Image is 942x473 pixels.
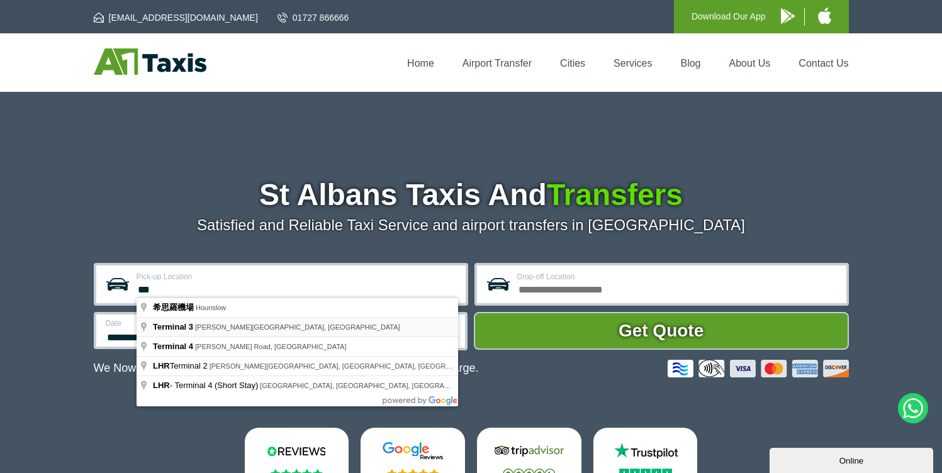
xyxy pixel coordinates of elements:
[153,381,260,390] span: - Terminal 4 (Short Stay)
[463,58,532,69] a: Airport Transfer
[195,323,400,331] span: [PERSON_NAME][GEOGRAPHIC_DATA], [GEOGRAPHIC_DATA]
[375,442,451,460] img: Google
[195,343,346,350] span: [PERSON_NAME] Road, [GEOGRAPHIC_DATA]
[260,382,484,389] span: [GEOGRAPHIC_DATA], [GEOGRAPHIC_DATA], [GEOGRAPHIC_DATA]
[729,58,771,69] a: About Us
[818,8,831,24] img: A1 Taxis iPhone App
[668,360,849,377] img: Credit And Debit Cards
[153,303,194,312] span: 希思羅機場
[94,216,849,234] p: Satisfied and Reliable Taxi Service and airport transfers in [GEOGRAPHIC_DATA]
[799,58,848,69] a: Contact Us
[94,180,849,210] h1: St Albans Taxis And
[614,58,652,69] a: Services
[680,58,700,69] a: Blog
[153,322,193,331] span: Terminal 3
[196,304,226,311] span: Hounslow
[94,11,258,24] a: [EMAIL_ADDRESS][DOMAIN_NAME]
[106,320,267,327] label: Date
[153,361,210,370] span: Terminal 2
[210,362,490,370] span: [PERSON_NAME][GEOGRAPHIC_DATA], [GEOGRAPHIC_DATA], [GEOGRAPHIC_DATA]
[547,178,683,211] span: Transfers
[491,442,567,460] img: Tripadvisor
[781,8,795,24] img: A1 Taxis Android App
[278,11,349,24] a: 01727 866666
[560,58,585,69] a: Cities
[94,362,479,375] p: We Now Accept Card & Contactless Payment In
[407,58,434,69] a: Home
[770,445,936,473] iframe: chat widget
[517,273,839,281] label: Drop-off Location
[259,442,334,460] img: Reviews.io
[153,342,193,351] span: Terminal 4
[153,361,170,370] span: LHR
[94,48,206,75] img: A1 Taxis St Albans LTD
[692,9,766,25] p: Download Our App
[153,381,170,390] span: LHR
[608,442,683,460] img: Trustpilot
[474,312,849,350] button: Get Quote
[137,273,458,281] label: Pick-up Location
